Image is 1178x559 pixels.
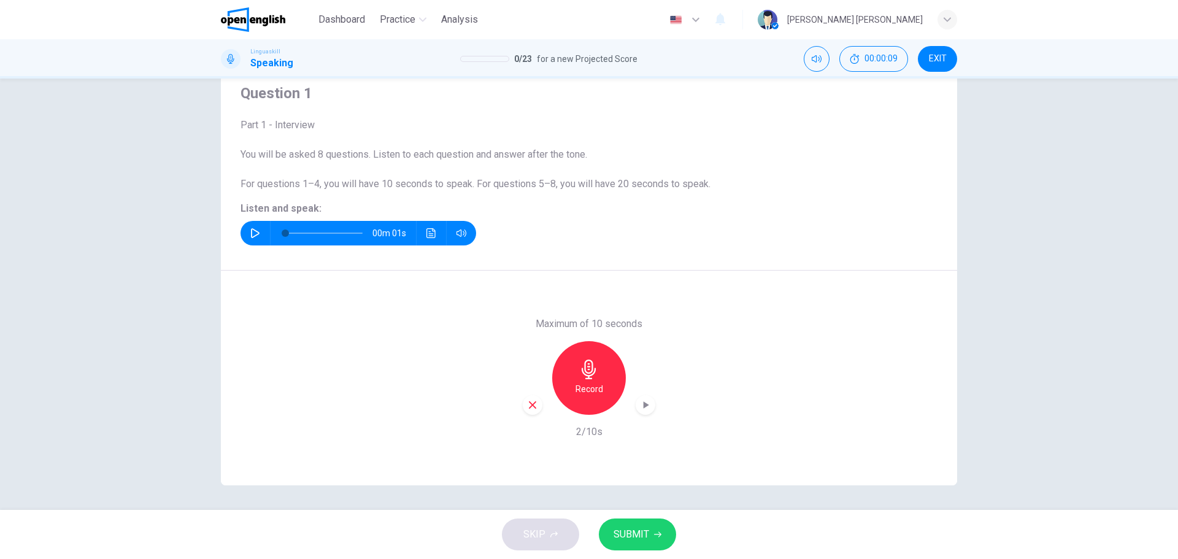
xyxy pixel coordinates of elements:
span: Practice [380,12,415,27]
h4: Question 1 [241,83,937,103]
span: Part 1 - Interview [241,119,315,131]
h6: Record [576,382,603,396]
button: EXIT [918,46,957,72]
button: 00:00:09 [839,46,908,72]
span: Listen and speak: [241,202,321,214]
span: SUBMIT [614,526,649,543]
button: SUBMIT [599,519,676,550]
span: EXIT [929,54,947,64]
h6: Maximum of 10 seconds [536,317,642,331]
h1: Speaking [250,56,293,71]
button: Record [552,341,626,415]
div: Hide [839,46,908,72]
span: You will be asked 8 questions. Listen to each question and answer after the tone. [241,148,587,160]
span: Linguaskill [250,47,280,56]
button: Practice [375,9,431,31]
span: 00m 01s [372,221,416,245]
button: Dashboard [314,9,370,31]
span: Dashboard [318,12,365,27]
button: Analysis [436,9,483,31]
h6: 2/10s [576,425,602,439]
img: en [668,15,683,25]
button: Click to see the audio transcription [422,221,441,245]
img: OpenEnglish logo [221,7,285,32]
div: Mute [804,46,830,72]
span: for a new Projected Score [537,52,637,66]
span: For questions 1–4, you will have 10 seconds to speak. For questions 5–8, you will have 20 seconds... [241,178,710,190]
a: OpenEnglish logo [221,7,314,32]
span: Analysis [441,12,478,27]
span: 00:00:09 [864,54,898,64]
span: 0 / 23 [514,52,532,66]
div: [PERSON_NAME] [PERSON_NAME] [787,12,923,27]
img: Profile picture [758,10,777,29]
